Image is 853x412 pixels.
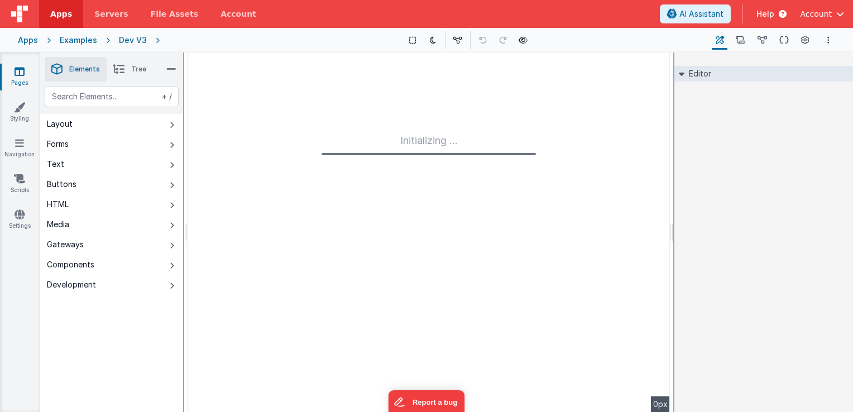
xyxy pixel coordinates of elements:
button: AI Assistant [660,4,731,23]
div: Text [47,159,64,170]
button: Forms [40,134,183,154]
button: Buttons [40,174,183,194]
div: Forms [47,138,69,150]
div: Buttons [47,179,76,190]
span: Help [756,8,774,20]
div: Layout [47,118,73,130]
div: Gateways [47,239,84,250]
span: Servers [94,8,128,20]
div: Initializing ... [322,133,536,155]
span: AI Assistant [679,8,723,20]
button: HTML [40,194,183,214]
button: Media [40,214,183,234]
div: --> [188,52,670,412]
div: Examples [60,35,97,46]
div: HTML [47,199,69,210]
span: File Assets [151,8,199,20]
div: Development [47,279,96,290]
div: Components [47,259,94,270]
button: Account [800,8,844,20]
span: Account [800,8,832,20]
span: Tree [131,65,146,74]
button: Gateways [40,234,183,255]
div: Dev V3 [119,35,147,46]
div: Media [47,219,69,230]
h2: Editor [684,66,711,82]
button: Development [40,275,183,295]
button: Components [40,255,183,275]
button: Layout [40,114,183,134]
div: 0px [651,396,670,412]
span: Elements [69,65,100,74]
input: Search Elements... [45,86,179,107]
button: Text [40,154,183,174]
button: Options [822,33,835,47]
span: + / [160,86,172,107]
span: Apps [50,8,72,20]
div: Apps [18,35,38,46]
